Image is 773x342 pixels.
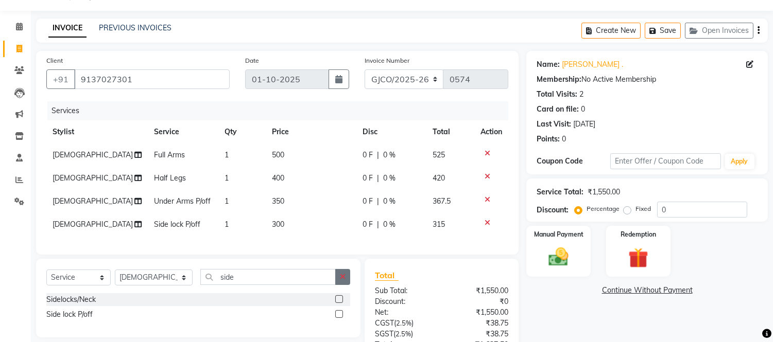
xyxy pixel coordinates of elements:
[225,196,229,206] span: 1
[537,134,560,145] div: Points:
[433,196,451,206] span: 367.5
[537,119,571,130] div: Last Visit:
[442,285,517,296] div: ₹1,550.00
[635,204,651,213] label: Fixed
[587,204,620,213] label: Percentage
[537,74,581,85] div: Membership:
[534,230,583,239] label: Manual Payment
[442,296,517,307] div: ₹0
[148,120,218,143] th: Service
[154,220,200,229] span: Side lock P/off
[537,104,579,115] div: Card on file:
[363,219,373,230] span: 0 F
[396,319,411,327] span: 2.5%
[685,23,753,39] button: Open Invoices
[375,329,393,338] span: SGST
[74,69,230,89] input: Search by Name/Mobile/Email/Code
[154,196,211,206] span: Under Arms P/off
[53,220,133,229] span: [DEMOGRAPHIC_DATA]
[46,309,93,320] div: Side lock P/off
[622,245,655,271] img: _gift.svg
[377,173,379,184] span: |
[537,205,569,215] div: Discount:
[645,23,681,39] button: Save
[53,150,133,159] span: [DEMOGRAPHIC_DATA]
[377,219,379,230] span: |
[367,329,442,339] div: ( )
[383,150,396,160] span: 0 %
[225,173,229,183] span: 1
[225,150,229,159] span: 1
[383,196,396,207] span: 0 %
[396,330,411,338] span: 2.5%
[442,307,517,318] div: ₹1,550.00
[433,173,445,183] span: 420
[363,196,373,207] span: 0 F
[375,318,394,328] span: CGST
[53,196,133,206] span: [DEMOGRAPHIC_DATA]
[375,270,399,281] span: Total
[581,104,585,115] div: 0
[46,56,63,65] label: Client
[537,89,577,100] div: Total Visits:
[367,285,442,296] div: Sub Total:
[266,120,357,143] th: Price
[46,69,75,89] button: +91
[367,296,442,307] div: Discount:
[588,187,620,197] div: ₹1,550.00
[581,23,641,39] button: Create New
[47,101,516,120] div: Services
[272,196,284,206] span: 350
[528,285,766,296] a: Continue Without Payment
[46,120,148,143] th: Stylist
[537,187,583,197] div: Service Total:
[537,156,610,167] div: Coupon Code
[99,23,171,32] a: PREVIOUS INVOICES
[562,59,623,70] a: [PERSON_NAME] .
[154,173,186,183] span: Half Legs
[433,220,445,229] span: 315
[356,120,426,143] th: Disc
[537,59,560,70] div: Name:
[433,150,445,159] span: 525
[363,173,373,184] span: 0 F
[53,173,133,183] span: [DEMOGRAPHIC_DATA]
[48,19,87,38] a: INVOICE
[442,318,517,329] div: ₹38.75
[272,173,284,183] span: 400
[367,318,442,329] div: ( )
[46,294,96,305] div: Sidelocks/Neck
[200,269,336,285] input: Search or Scan
[573,119,595,130] div: [DATE]
[377,150,379,160] span: |
[218,120,265,143] th: Qty
[474,120,508,143] th: Action
[542,245,575,268] img: _cash.svg
[579,89,583,100] div: 2
[154,150,185,159] span: Full Arms
[621,230,656,239] label: Redemption
[272,150,284,159] span: 500
[725,154,754,169] button: Apply
[363,150,373,160] span: 0 F
[610,153,720,169] input: Enter Offer / Coupon Code
[442,329,517,339] div: ₹38.75
[426,120,474,143] th: Total
[225,220,229,229] span: 1
[537,74,758,85] div: No Active Membership
[245,56,259,65] label: Date
[365,56,409,65] label: Invoice Number
[383,173,396,184] span: 0 %
[562,134,566,145] div: 0
[272,220,284,229] span: 300
[367,307,442,318] div: Net:
[383,219,396,230] span: 0 %
[377,196,379,207] span: |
